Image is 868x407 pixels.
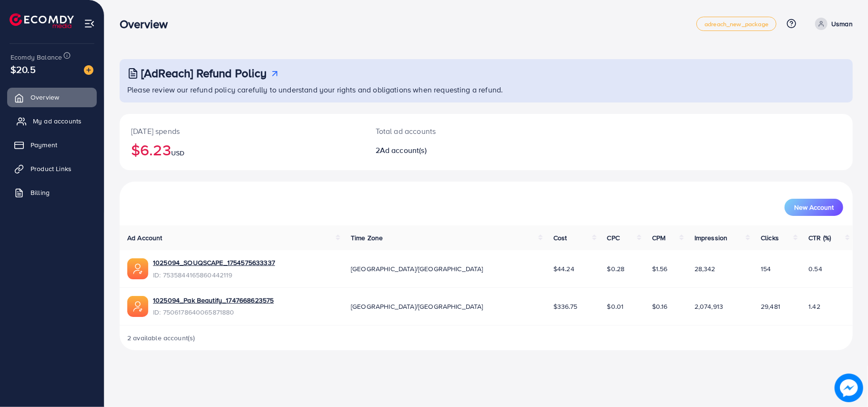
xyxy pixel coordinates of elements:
[127,233,163,243] span: Ad Account
[652,302,668,311] span: $0.16
[376,146,536,155] h2: 2
[553,302,577,311] span: $336.75
[376,125,536,137] p: Total ad accounts
[141,66,267,80] h3: [AdReach] Refund Policy
[153,270,275,280] span: ID: 7535844165860442119
[127,84,847,95] p: Please review our refund policy carefully to understand your rights and obligations when requesti...
[153,295,274,305] a: 1025094_Pak Beautify_1747668623575
[31,92,59,102] span: Overview
[652,264,668,274] span: $1.56
[761,264,771,274] span: 154
[127,333,195,343] span: 2 available account(s)
[153,258,275,267] a: 1025094_SOUQSCAPE_1754575633337
[694,302,723,311] span: 2,074,913
[351,264,483,274] span: [GEOGRAPHIC_DATA]/[GEOGRAPHIC_DATA]
[351,233,383,243] span: Time Zone
[811,18,853,30] a: Usman
[553,233,567,243] span: Cost
[785,199,843,216] button: New Account
[696,17,776,31] a: adreach_new_package
[31,188,50,197] span: Billing
[694,233,728,243] span: Impression
[10,52,62,62] span: Ecomdy Balance
[84,65,93,75] img: image
[351,302,483,311] span: [GEOGRAPHIC_DATA]/[GEOGRAPHIC_DATA]
[10,13,74,28] img: logo
[127,296,148,317] img: ic-ads-acc.e4c84228.svg
[835,374,863,402] img: image
[652,233,665,243] span: CPM
[808,264,822,274] span: 0.54
[761,302,780,311] span: 29,481
[808,302,820,311] span: 1.42
[7,135,97,154] a: Payment
[7,112,97,131] a: My ad accounts
[120,17,175,31] h3: Overview
[153,307,274,317] span: ID: 7506178640065871880
[171,148,184,158] span: USD
[31,164,71,173] span: Product Links
[131,125,353,137] p: [DATE] spends
[131,141,353,159] h2: $6.23
[607,302,624,311] span: $0.01
[831,18,853,30] p: Usman
[380,145,427,155] span: Ad account(s)
[607,233,620,243] span: CPC
[7,88,97,107] a: Overview
[694,264,715,274] span: 28,342
[794,204,834,211] span: New Account
[10,62,36,76] span: $20.5
[7,159,97,178] a: Product Links
[607,264,625,274] span: $0.28
[31,140,57,150] span: Payment
[705,21,768,27] span: adreach_new_package
[127,258,148,279] img: ic-ads-acc.e4c84228.svg
[553,264,574,274] span: $44.24
[33,116,82,126] span: My ad accounts
[84,18,95,29] img: menu
[761,233,779,243] span: Clicks
[7,183,97,202] a: Billing
[808,233,831,243] span: CTR (%)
